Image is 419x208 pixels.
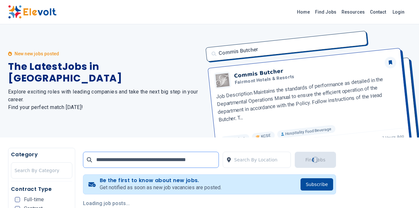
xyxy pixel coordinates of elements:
[312,7,339,17] a: Find Jobs
[100,184,221,192] p: Get notified as soon as new job vacancies are posted.
[15,197,20,202] input: Full-time
[8,61,202,84] h1: The Latest Jobs in [GEOGRAPHIC_DATA]
[8,5,56,19] img: Elevolt
[301,178,333,191] button: Subscribe
[389,5,408,18] a: Login
[24,197,44,202] span: Full-time
[83,200,336,207] p: Loading job posts...
[100,177,221,184] h4: Be the first to know about new jobs.
[8,88,202,111] h2: Explore exciting roles with leading companies and take the next big step in your career. Find you...
[367,7,389,17] a: Contact
[312,156,319,163] div: Loading...
[15,50,59,57] p: New new jobs posted
[339,7,367,17] a: Resources
[11,185,72,193] h5: Contract Type
[295,152,336,168] button: Find JobsLoading...
[294,7,312,17] a: Home
[11,151,72,159] h5: Category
